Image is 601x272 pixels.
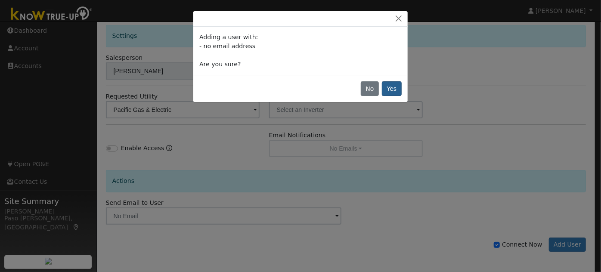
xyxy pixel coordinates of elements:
button: No [361,81,379,96]
button: Close [393,14,405,23]
span: Are you sure? [199,61,241,68]
button: Yes [382,81,402,96]
span: - no email address [199,43,255,49]
span: Adding a user with: [199,34,258,40]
